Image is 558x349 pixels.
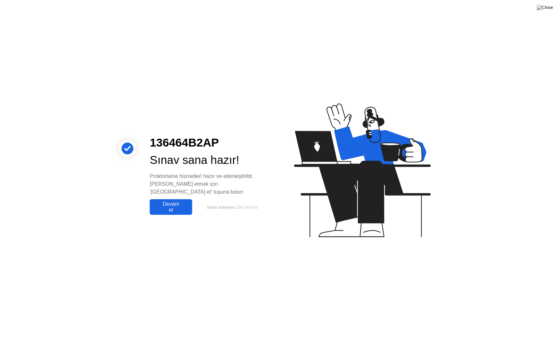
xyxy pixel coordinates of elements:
div: Devam et [152,201,190,213]
img: Close [537,5,553,10]
button: Devam et [150,199,192,215]
div: Proktorlama hizmetleri hazır ve etkinleştirildi. [PERSON_NAME] etmek için '[GEOGRAPHIC_DATA] et' ... [150,172,268,196]
div: 136464B2AP [150,134,268,151]
span: 10m and 0s [236,205,258,210]
button: Sınav başlıyor10m and 0s [195,201,269,213]
div: Sınav sana hazır! [150,151,268,169]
